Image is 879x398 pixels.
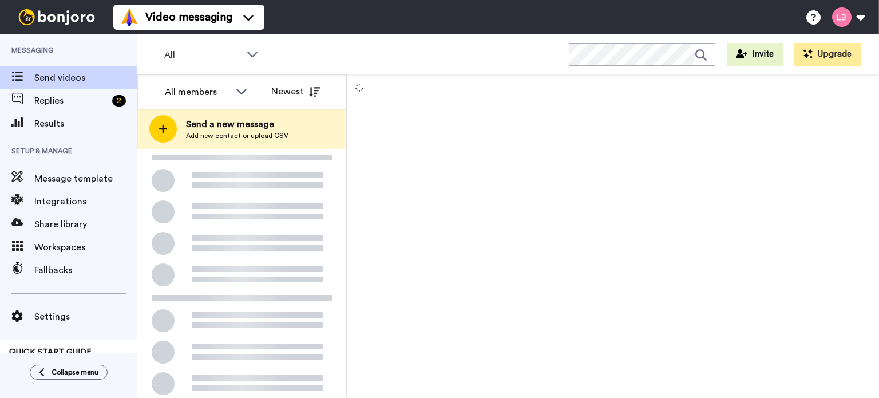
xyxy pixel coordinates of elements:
span: Fallbacks [34,263,137,277]
button: Invite [727,43,783,66]
button: Collapse menu [30,365,108,380]
span: Results [34,117,137,131]
span: Replies [34,94,108,108]
span: Message template [34,172,137,186]
span: Share library [34,218,137,231]
div: All members [165,85,230,99]
span: Add new contact or upload CSV [186,131,288,140]
span: Video messaging [145,9,232,25]
span: Settings [34,310,137,324]
span: Workspaces [34,241,137,254]
span: All [164,48,241,62]
span: Send videos [34,71,137,85]
button: Newest [263,80,328,103]
div: 2 [112,95,126,107]
button: Upgrade [794,43,861,66]
span: Integrations [34,195,137,208]
img: bj-logo-header-white.svg [14,9,100,25]
span: Collapse menu [52,368,98,377]
span: Send a new message [186,117,288,131]
span: QUICK START GUIDE [9,348,92,356]
img: vm-color.svg [120,8,138,26]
